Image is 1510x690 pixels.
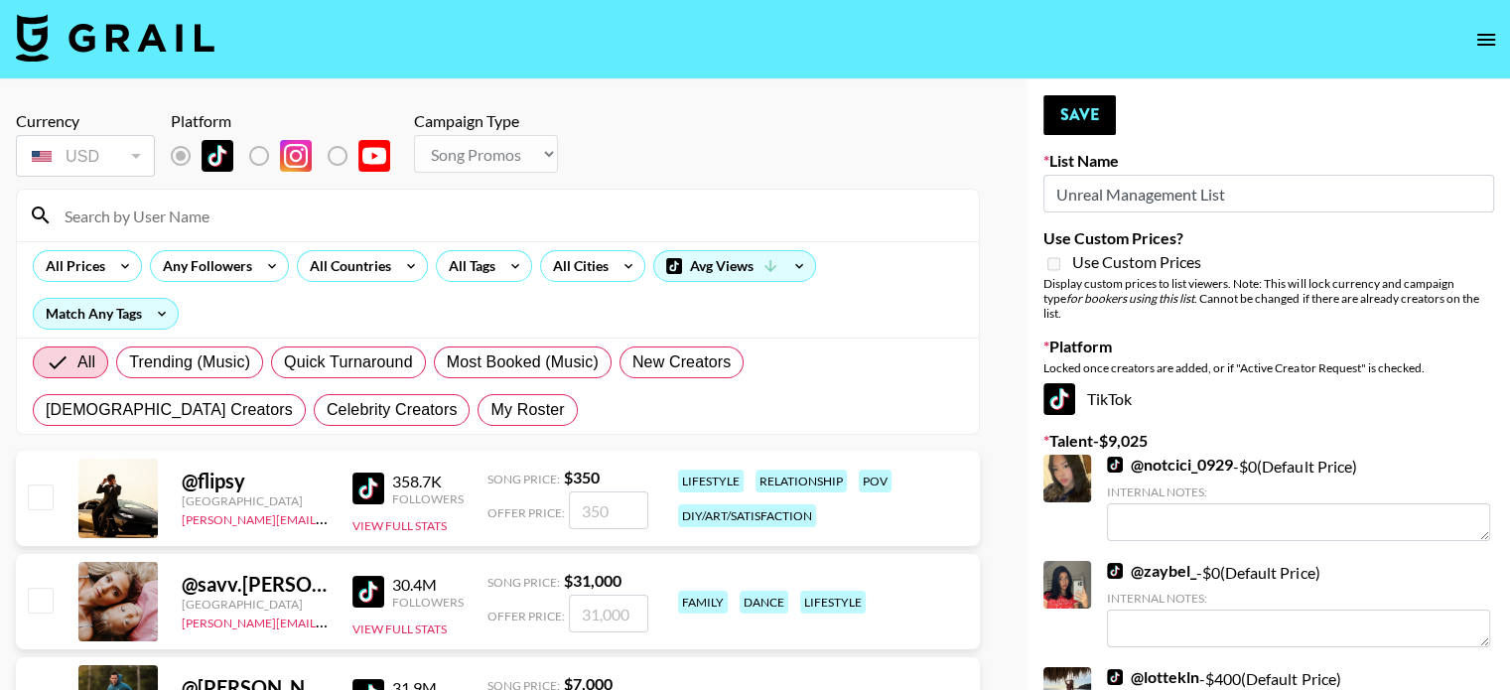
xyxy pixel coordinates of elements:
em: for bookers using this list [1066,291,1194,306]
div: pov [859,470,892,492]
div: Remove selected talent to change your currency [16,131,155,181]
span: Use Custom Prices [1072,252,1201,272]
img: TikTok [1107,457,1123,473]
div: @ flipsy [182,469,329,493]
span: [DEMOGRAPHIC_DATA] Creators [46,398,293,422]
img: TikTok [352,473,384,504]
div: Locked once creators are added, or if "Active Creator Request" is checked. [1043,360,1494,375]
div: All Prices [34,251,109,281]
div: Avg Views [654,251,815,281]
span: Offer Price: [487,505,565,520]
div: Any Followers [151,251,256,281]
span: Song Price: [487,575,560,590]
label: Platform [1043,337,1494,356]
span: Celebrity Creators [327,398,458,422]
label: Use Custom Prices? [1043,228,1494,248]
button: Save [1043,95,1116,135]
img: TikTok [1107,669,1123,685]
button: View Full Stats [352,621,447,636]
div: Remove selected talent to change platforms [171,135,406,177]
div: Match Any Tags [34,299,178,329]
img: Grail Talent [16,14,214,62]
div: Followers [392,491,464,506]
div: All Cities [541,251,613,281]
div: Followers [392,595,464,610]
div: Campaign Type [414,111,558,131]
div: [GEOGRAPHIC_DATA] [182,493,329,508]
div: USD [20,139,151,174]
span: Most Booked (Music) [447,350,599,374]
span: My Roster [490,398,564,422]
span: Quick Turnaround [284,350,413,374]
div: @ savv.[PERSON_NAME] [182,572,329,597]
div: Internal Notes: [1107,591,1490,606]
div: 358.7K [392,472,464,491]
img: YouTube [358,140,390,172]
img: TikTok [1043,383,1075,415]
input: Search by User Name [53,200,967,231]
div: diy/art/satisfaction [678,504,816,527]
div: - $ 0 (Default Price) [1107,561,1490,647]
div: lifestyle [800,591,866,614]
button: open drawer [1466,20,1506,60]
div: family [678,591,728,614]
img: Instagram [280,140,312,172]
button: View Full Stats [352,518,447,533]
img: TikTok [1107,563,1123,579]
span: Song Price: [487,472,560,486]
div: lifestyle [678,470,744,492]
div: All Countries [298,251,395,281]
div: [GEOGRAPHIC_DATA] [182,597,329,612]
strong: $ 350 [564,468,600,486]
div: All Tags [437,251,499,281]
img: TikTok [202,140,233,172]
label: List Name [1043,151,1494,171]
div: - $ 0 (Default Price) [1107,455,1490,541]
div: TikTok [1043,383,1494,415]
div: Internal Notes: [1107,484,1490,499]
span: All [77,350,95,374]
a: @lottekln [1107,667,1199,687]
div: Platform [171,111,406,131]
div: dance [740,591,788,614]
div: Display custom prices to list viewers. Note: This will lock currency and campaign type . Cannot b... [1043,276,1494,321]
div: Currency [16,111,155,131]
a: @zaybel_ [1107,561,1196,581]
span: New Creators [632,350,732,374]
div: relationship [755,470,847,492]
label: Talent - $ 9,025 [1043,431,1494,451]
img: TikTok [352,576,384,608]
input: 31,000 [569,595,648,632]
span: Trending (Music) [129,350,250,374]
input: 350 [569,491,648,529]
span: Offer Price: [487,609,565,623]
a: @notcici_0929 [1107,455,1233,475]
a: [PERSON_NAME][EMAIL_ADDRESS][DOMAIN_NAME] [182,612,476,630]
a: [PERSON_NAME][EMAIL_ADDRESS][DOMAIN_NAME] [182,508,476,527]
div: 30.4M [392,575,464,595]
strong: $ 31,000 [564,571,621,590]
